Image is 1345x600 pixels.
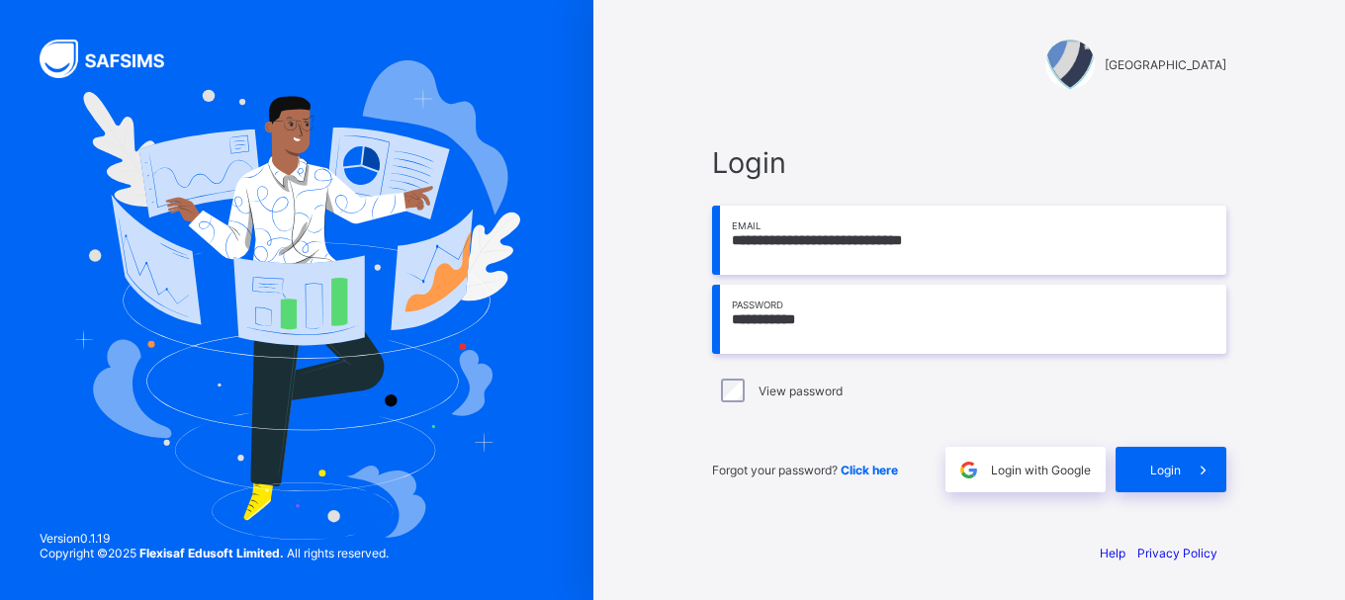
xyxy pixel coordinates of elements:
[40,40,188,78] img: SAFSIMS Logo
[139,546,284,560] strong: Flexisaf Edusoft Limited.
[40,531,389,546] span: Version 0.1.19
[1105,57,1226,72] span: [GEOGRAPHIC_DATA]
[1137,546,1217,560] a: Privacy Policy
[991,463,1091,477] span: Login with Google
[40,546,389,560] span: Copyright © 2025 All rights reserved.
[73,60,520,541] img: Hero Image
[759,384,843,398] label: View password
[957,459,980,481] img: google.396cfc9801f0270233282035f929180a.svg
[712,463,898,477] span: Forgot your password?
[841,463,898,477] a: Click here
[1150,463,1181,477] span: Login
[712,145,1226,180] span: Login
[1100,546,1125,560] a: Help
